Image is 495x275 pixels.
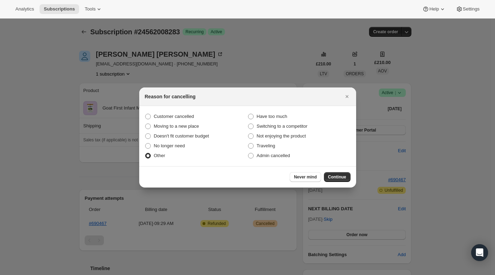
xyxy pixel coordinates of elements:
span: No longer need [154,143,185,148]
span: Customer cancelled [154,114,194,119]
h2: Reason for cancelling [145,93,196,100]
span: Other [154,153,165,158]
span: Help [429,6,439,12]
span: Analytics [15,6,34,12]
span: Never mind [294,174,317,180]
span: Traveling [257,143,275,148]
button: Analytics [11,4,38,14]
span: Have too much [257,114,287,119]
div: Open Intercom Messenger [471,244,488,261]
span: Subscriptions [44,6,75,12]
button: Close [342,92,352,101]
button: Subscriptions [40,4,79,14]
button: Help [418,4,450,14]
button: Tools [80,4,107,14]
span: Doesn't fit customer budget [154,133,209,139]
span: Moving to a new place [154,124,199,129]
span: Settings [463,6,480,12]
span: Continue [328,174,346,180]
span: Admin cancelled [257,153,290,158]
button: Settings [452,4,484,14]
span: Switching to a competitor [257,124,307,129]
button: Continue [324,172,351,182]
span: Not enjoying the product [257,133,306,139]
button: Never mind [290,172,321,182]
span: Tools [85,6,96,12]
